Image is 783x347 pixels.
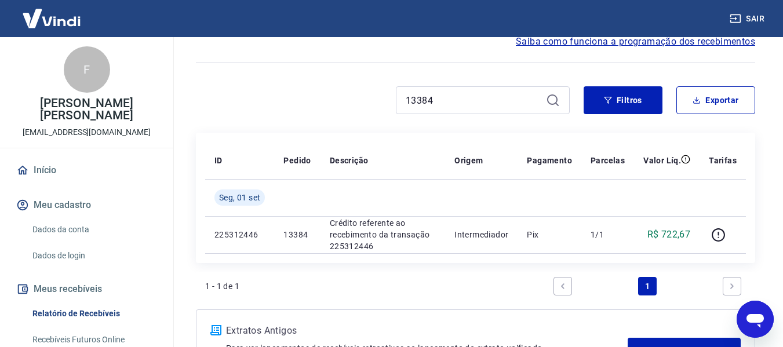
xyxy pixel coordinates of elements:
p: Pagamento [527,155,572,166]
p: Tarifas [709,155,737,166]
span: Seg, 01 set [219,192,260,203]
a: Início [14,158,159,183]
img: Vindi [14,1,89,36]
p: 1 - 1 de 1 [205,280,239,292]
a: Dados de login [28,244,159,268]
p: Extratos Antigos [226,324,628,338]
p: Valor Líq. [643,155,681,166]
iframe: Botão para abrir a janela de mensagens [737,301,774,338]
p: Pedido [283,155,311,166]
p: Parcelas [591,155,625,166]
p: Crédito referente ao recebimento da transação 225312446 [330,217,436,252]
button: Exportar [676,86,755,114]
a: Page 1 is your current page [638,277,657,295]
p: [EMAIL_ADDRESS][DOMAIN_NAME] [23,126,151,138]
p: Intermediador [454,229,508,240]
p: 1/1 [591,229,625,240]
p: Descrição [330,155,369,166]
a: Relatório de Recebíveis [28,302,159,326]
button: Filtros [584,86,662,114]
p: ID [214,155,223,166]
div: F [64,46,110,93]
button: Meu cadastro [14,192,159,218]
a: Saiba como funciona a programação dos recebimentos [516,35,755,49]
ul: Pagination [549,272,746,300]
p: 225312446 [214,229,265,240]
p: Pix [527,229,572,240]
p: 13384 [283,229,311,240]
a: Dados da conta [28,218,159,242]
p: [PERSON_NAME] [PERSON_NAME] [9,97,164,122]
p: R$ 722,67 [647,228,691,242]
p: Origem [454,155,483,166]
img: ícone [210,325,221,335]
input: Busque pelo número do pedido [406,92,541,109]
button: Sair [727,8,769,30]
button: Meus recebíveis [14,276,159,302]
a: Next page [723,277,741,295]
a: Previous page [553,277,572,295]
